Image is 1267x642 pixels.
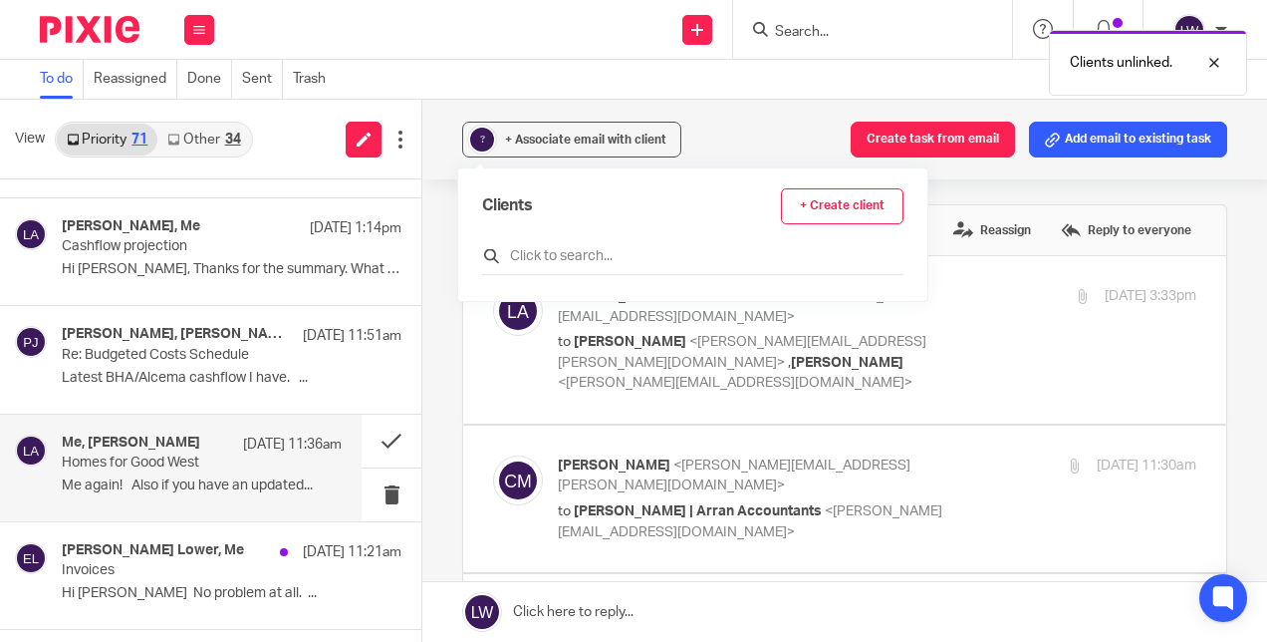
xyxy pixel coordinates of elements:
[62,562,334,579] p: Invoices
[100,586,124,603] a: facebook
[791,356,903,370] span: [PERSON_NAME]
[155,576,179,600] img: linkedin
[94,60,177,99] a: Reassigned
[15,542,47,574] img: svg%3E
[225,133,241,147] div: 34
[303,326,401,346] p: [DATE] 11:51am
[184,576,208,600] img: instagram
[187,60,232,99] a: Done
[62,261,401,278] p: Hi [PERSON_NAME], Thanks for the summary. What a...
[1056,215,1196,245] label: Reply to everyone
[282,496,295,509] img: mobilePhone
[131,133,147,147] div: 71
[574,504,822,518] span: [PERSON_NAME] | Arran Accountants
[482,246,903,266] input: Click to search...
[1070,53,1172,73] p: Clients unlinked.
[62,455,286,472] p: Homes for Good West
[558,504,571,518] span: to
[100,510,213,526] span: Finance Manager
[100,490,233,507] span: [PERSON_NAME]
[62,347,334,364] p: Re: Budgeted Costs Schedule
[312,554,428,570] a: [DOMAIN_NAME]
[62,218,200,235] h4: [PERSON_NAME], Me
[310,218,401,238] p: [DATE] 1:14pm
[574,335,686,349] span: [PERSON_NAME]
[62,542,244,559] h4: [PERSON_NAME] Lower, Me
[788,356,791,370] span: ,
[558,335,571,349] span: to
[282,527,297,538] img: emailAddress
[1097,456,1196,477] p: [DATE] 11:30am
[184,586,208,603] a: instagram
[1029,122,1227,158] button: Add email to existing task
[242,60,283,99] a: Sent
[15,129,45,150] span: View
[505,134,666,146] span: + Associate email with client
[440,144,595,160] a: [URL][DOMAIN_NAME]
[482,194,533,217] span: Clients
[558,504,942,539] span: <[PERSON_NAME][EMAIL_ADDRESS][DOMAIN_NAME]>
[128,585,150,602] a: twitter
[303,542,401,562] p: [DATE] 11:21am
[15,326,47,358] img: svg%3E
[62,435,200,452] h4: Me, [PERSON_NAME]
[62,238,334,255] p: Cashflow projection
[462,122,681,158] button: ? + Associate email with client
[62,326,293,343] h4: [PERSON_NAME], [PERSON_NAME], [PERSON_NAME]
[15,435,47,467] img: svg%3E
[558,335,926,370] span: <[PERSON_NAME][EMAIL_ADDRESS][PERSON_NAME][DOMAIN_NAME]>
[1173,14,1205,46] img: svg%3E
[558,459,670,473] span: [PERSON_NAME]
[243,435,342,455] p: [DATE] 11:36am
[493,456,543,505] img: svg%3E
[62,585,401,602] p: Hi [PERSON_NAME] No problem at all. ...
[57,124,157,156] a: Priority71
[100,576,124,600] img: facebook
[282,555,296,569] img: website
[40,16,139,43] img: Pixie
[781,188,903,224] a: + Create client
[282,582,295,592] img: address
[558,289,926,324] span: <[PERSON_NAME][EMAIL_ADDRESS][DOMAIN_NAME]>
[493,286,543,336] img: svg%3E
[40,60,84,99] a: To do
[558,459,910,493] span: <[PERSON_NAME][EMAIL_ADDRESS][PERSON_NAME][DOMAIN_NAME]>
[312,579,577,595] span: [STREET_ADDRESS][PERSON_NAME]
[948,215,1036,245] label: Reassign
[62,370,401,387] p: Latest BHA/Alcema cashflow I have. ...
[312,493,470,509] span: Tel: [PHONE_NUMBER]
[100,530,199,566] span: Glasgow Credit Union
[312,515,563,549] a: [PERSON_NAME][EMAIL_ADDRESS][PERSON_NAME][DOMAIN_NAME]
[155,586,179,603] a: linkedin
[128,577,150,599] img: twitter
[62,478,342,494] p: Me again! Also if you have an updated...
[15,218,47,250] img: svg%3E
[851,122,1015,158] button: Create task from email
[470,128,494,152] div: ?
[1105,286,1196,307] p: [DATE] 3:33pm
[157,124,250,156] a: Other34
[558,376,912,390] span: <[PERSON_NAME][EMAIL_ADDRESS][DOMAIN_NAME]>
[293,60,336,99] a: Trash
